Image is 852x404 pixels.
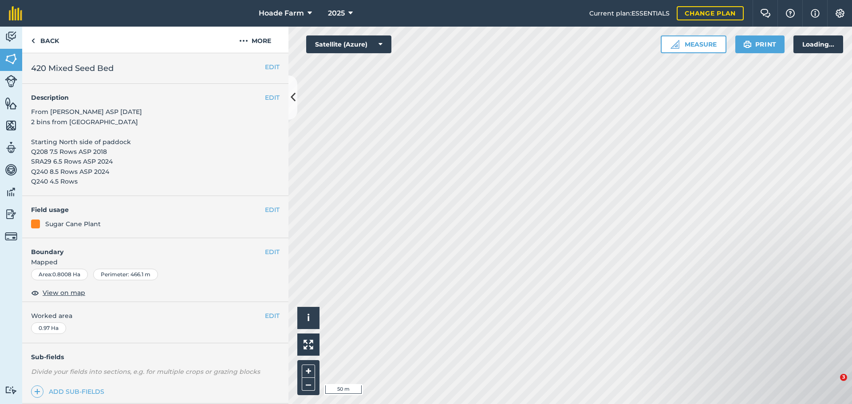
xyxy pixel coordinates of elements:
button: View on map [31,287,85,298]
button: EDIT [265,247,280,257]
img: A question mark icon [785,9,796,18]
img: svg+xml;base64,PHN2ZyB4bWxucz0iaHR0cDovL3d3dy53My5vcmcvMjAwMC9zdmciIHdpZHRoPSI1NiIgaGVpZ2h0PSI2MC... [5,119,17,132]
button: EDIT [265,311,280,321]
img: svg+xml;base64,PHN2ZyB4bWxucz0iaHR0cDovL3d3dy53My5vcmcvMjAwMC9zdmciIHdpZHRoPSIxOSIgaGVpZ2h0PSIyNC... [743,39,752,50]
img: svg+xml;base64,PD94bWwgdmVyc2lvbj0iMS4wIiBlbmNvZGluZz0idXRmLTgiPz4KPCEtLSBHZW5lcmF0b3I6IEFkb2JlIE... [5,386,17,394]
button: Measure [661,35,726,53]
button: EDIT [265,93,280,102]
img: svg+xml;base64,PHN2ZyB4bWxucz0iaHR0cDovL3d3dy53My5vcmcvMjAwMC9zdmciIHdpZHRoPSIxNCIgaGVpZ2h0PSIyNC... [34,386,40,397]
h4: Boundary [22,238,265,257]
img: Two speech bubbles overlapping with the left bubble in the forefront [760,9,771,18]
span: 420 Mixed Seed Bed [31,62,114,75]
img: svg+xml;base64,PHN2ZyB4bWxucz0iaHR0cDovL3d3dy53My5vcmcvMjAwMC9zdmciIHdpZHRoPSI1NiIgaGVpZ2h0PSI2MC... [5,97,17,110]
h4: Description [31,93,280,102]
button: – [302,378,315,391]
span: From [PERSON_NAME] ASP [DATE] 2 bins from [GEOGRAPHIC_DATA] Starting North side of paddock Q208 7... [31,108,142,185]
span: 2025 [328,8,345,19]
span: Current plan : ESSENTIALS [589,8,670,18]
img: svg+xml;base64,PHN2ZyB4bWxucz0iaHR0cDovL3d3dy53My5vcmcvMjAwMC9zdmciIHdpZHRoPSI1NiIgaGVpZ2h0PSI2MC... [5,52,17,66]
div: Area : 0.8008 Ha [31,269,88,280]
button: Satellite (Azure) [306,35,391,53]
img: svg+xml;base64,PHN2ZyB4bWxucz0iaHR0cDovL3d3dy53My5vcmcvMjAwMC9zdmciIHdpZHRoPSIxNyIgaGVpZ2h0PSIxNy... [811,8,820,19]
div: Perimeter : 466.1 m [93,269,158,280]
a: Back [22,27,68,53]
div: Loading... [793,35,843,53]
img: svg+xml;base64,PD94bWwgdmVyc2lvbj0iMS4wIiBlbmNvZGluZz0idXRmLTgiPz4KPCEtLSBHZW5lcmF0b3I6IEFkb2JlIE... [5,208,17,221]
button: EDIT [265,205,280,215]
img: svg+xml;base64,PHN2ZyB4bWxucz0iaHR0cDovL3d3dy53My5vcmcvMjAwMC9zdmciIHdpZHRoPSI5IiBoZWlnaHQ9IjI0Ii... [31,35,35,46]
img: Four arrows, one pointing top left, one top right, one bottom right and the last bottom left [304,340,313,349]
h4: Field usage [31,205,265,215]
span: View on map [43,288,85,298]
button: More [222,27,288,53]
img: A cog icon [835,9,845,18]
img: svg+xml;base64,PHN2ZyB4bWxucz0iaHR0cDovL3d3dy53My5vcmcvMjAwMC9zdmciIHdpZHRoPSIxOCIgaGVpZ2h0PSIyNC... [31,287,39,298]
div: 0.97 Ha [31,322,66,334]
iframe: Intercom live chat [822,374,843,395]
span: i [307,312,310,323]
img: svg+xml;base64,PD94bWwgdmVyc2lvbj0iMS4wIiBlbmNvZGluZz0idXRmLTgiPz4KPCEtLSBHZW5lcmF0b3I6IEFkb2JlIE... [5,185,17,199]
span: Hoade Farm [259,8,304,19]
span: 3 [840,374,847,381]
a: Change plan [677,6,744,20]
img: Ruler icon [671,40,679,49]
h4: Sub-fields [22,352,288,362]
img: svg+xml;base64,PHN2ZyB4bWxucz0iaHR0cDovL3d3dy53My5vcmcvMjAwMC9zdmciIHdpZHRoPSIyMCIgaGVpZ2h0PSIyNC... [239,35,248,46]
img: svg+xml;base64,PD94bWwgdmVyc2lvbj0iMS4wIiBlbmNvZGluZz0idXRmLTgiPz4KPCEtLSBHZW5lcmF0b3I6IEFkb2JlIE... [5,141,17,154]
span: Worked area [31,311,280,321]
div: Sugar Cane Plant [45,219,101,229]
img: svg+xml;base64,PD94bWwgdmVyc2lvbj0iMS4wIiBlbmNvZGluZz0idXRmLTgiPz4KPCEtLSBHZW5lcmF0b3I6IEFkb2JlIE... [5,230,17,243]
em: Divide your fields into sections, e.g. for multiple crops or grazing blocks [31,368,260,376]
img: svg+xml;base64,PD94bWwgdmVyc2lvbj0iMS4wIiBlbmNvZGluZz0idXRmLTgiPz4KPCEtLSBHZW5lcmF0b3I6IEFkb2JlIE... [5,163,17,177]
a: Add sub-fields [31,385,108,398]
img: svg+xml;base64,PD94bWwgdmVyc2lvbj0iMS4wIiBlbmNvZGluZz0idXRmLTgiPz4KPCEtLSBHZW5lcmF0b3I6IEFkb2JlIE... [5,75,17,87]
img: fieldmargin Logo [9,6,22,20]
img: svg+xml;base64,PD94bWwgdmVyc2lvbj0iMS4wIiBlbmNvZGluZz0idXRmLTgiPz4KPCEtLSBHZW5lcmF0b3I6IEFkb2JlIE... [5,30,17,43]
button: i [297,307,319,329]
button: + [302,365,315,378]
span: Mapped [22,257,288,267]
button: Print [735,35,785,53]
button: EDIT [265,62,280,72]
